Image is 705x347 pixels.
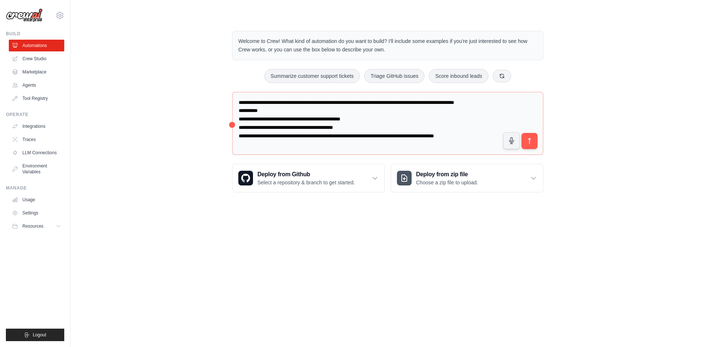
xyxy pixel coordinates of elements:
[6,112,64,118] div: Operate
[9,160,64,178] a: Environment Variables
[9,40,64,51] a: Automations
[238,37,537,54] p: Welcome to Crew! What kind of automation do you want to build? I'll include some examples if you'...
[364,69,424,83] button: Triage GitHub issues
[9,66,64,78] a: Marketplace
[264,69,360,83] button: Summarize customer support tickets
[416,179,478,186] p: Choose a zip file to upload.
[257,179,355,186] p: Select a repository & branch to get started.
[9,220,64,232] button: Resources
[9,134,64,145] a: Traces
[257,170,355,179] h3: Deploy from Github
[9,194,64,206] a: Usage
[22,223,43,229] span: Resources
[9,93,64,104] a: Tool Registry
[6,329,64,341] button: Logout
[6,185,64,191] div: Manage
[9,79,64,91] a: Agents
[6,31,64,37] div: Build
[9,120,64,132] a: Integrations
[9,207,64,219] a: Settings
[429,69,488,83] button: Score inbound leads
[33,332,46,338] span: Logout
[416,170,478,179] h3: Deploy from zip file
[9,53,64,65] a: Crew Studio
[9,147,64,159] a: LLM Connections
[6,8,43,22] img: Logo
